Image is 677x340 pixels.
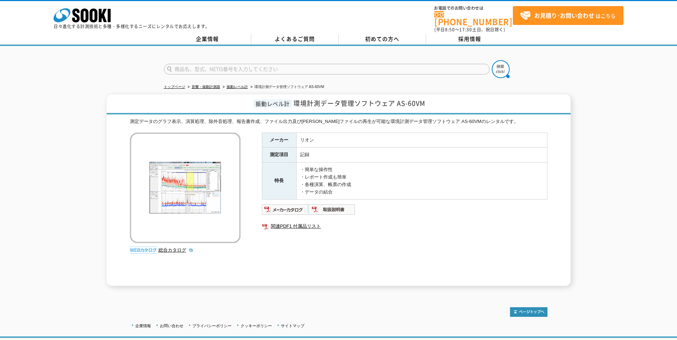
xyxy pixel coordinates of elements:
a: 採用情報 [426,34,514,45]
td: 記録 [296,148,547,163]
a: 振動レベル計 [227,85,248,89]
a: よくあるご質問 [251,34,339,45]
th: 測定項目 [262,148,296,163]
p: 日々進化する計測技術と多種・多様化するニーズにレンタルでお応えします。 [54,24,210,29]
a: お問い合わせ [160,324,183,328]
span: 初めての方へ [365,35,399,43]
a: サイトマップ [281,324,304,328]
img: webカタログ [130,247,157,254]
a: 総合カタログ [158,247,193,253]
li: 環境計測データ管理ソフトウェア AS-60VM [249,83,324,91]
a: トップページ [164,85,185,89]
th: 特長 [262,163,296,200]
th: メーカー [262,133,296,148]
img: 環境計測データ管理ソフトウェア AS-60VM [130,133,241,243]
span: 振動レベル計 [254,99,292,108]
span: (平日 ～ 土日、祝日除く) [434,26,505,33]
img: トップページへ [510,307,547,317]
a: 企業情報 [164,34,251,45]
img: メーカーカタログ [262,204,309,215]
img: 取扱説明書 [309,204,355,215]
img: btn_search.png [492,60,510,78]
a: 初めての方へ [339,34,426,45]
span: お電話でのお問い合わせは [434,6,513,10]
span: 8:50 [445,26,455,33]
span: 17:30 [459,26,472,33]
span: はこちら [520,10,616,21]
span: 環境計測データ管理ソフトウェア AS-60VM [293,98,425,108]
strong: お見積り･お問い合わせ [534,11,594,20]
input: 商品名、型式、NETIS番号を入力してください [164,64,490,74]
td: ・簡単な操作性 ・レポート作成も簡単 ・各種演算、帳票の作成 ・データの結合 [296,163,547,200]
a: 取扱説明書 [309,209,355,214]
a: メーカーカタログ [262,209,309,214]
a: 関連PDF1 付属品リスト [262,222,547,231]
a: 音響・振動計測器 [192,85,220,89]
a: お見積り･お問い合わせはこちら [513,6,623,25]
a: [PHONE_NUMBER] [434,11,513,26]
a: クッキーポリシー [241,324,272,328]
div: 測定データのグラフ表示、演算処理、除外音処理、報告書作成、ファイル出力及び[PERSON_NAME]ファイルの再生が可能な環境計測データ管理ソフトウェア AS-60VMのレンタルです。 [130,118,547,125]
a: 企業情報 [135,324,151,328]
a: プライバシーポリシー [192,324,232,328]
td: リオン [296,133,547,148]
